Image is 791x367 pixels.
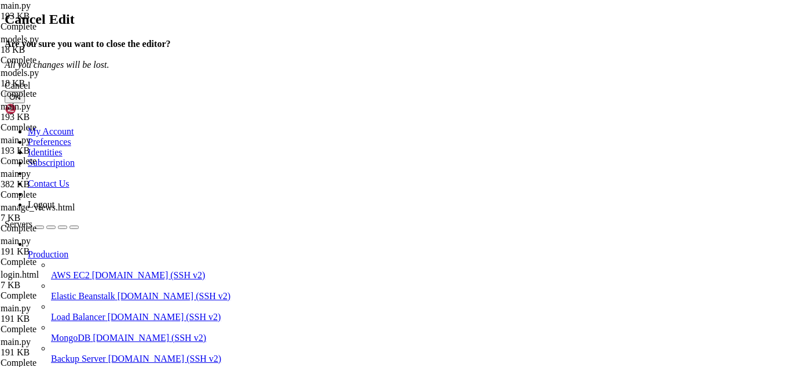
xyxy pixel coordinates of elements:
span: 0.0s [523,208,540,216]
span: login.html [1,270,108,290]
div: 7 KB [1,280,108,290]
x-row: ^Ccontext canceled [5,29,640,37]
x-row: root@teonchat:~/meuapp/flaskmkdir/oficial/app_delivery# nano +630 main.py [5,248,640,256]
x-row: root@teonchat:~# cd meuapp/flaskmkdir/oficial/app_delivery [5,240,640,248]
div: 18 KB [1,78,108,89]
div: 193 KB [1,146,108,156]
span: [+] Running 3/3 [5,191,65,199]
div: Complete [1,122,108,133]
x-row: root@teonchat:~/meuapp/flaskmkdir/oficial/app_delivery/reverse-proxy# cd [5,232,640,240]
x-row: root@teonchat:~/meuapp/flaskmkdir/oficial/app_delivery# [5,281,640,289]
span: 0.5s [584,199,600,208]
span: main.py [1,169,108,190]
span: models.py [1,34,108,55]
span: Running [82,216,110,224]
span: main.py [1,337,108,358]
x-row: root@teonchat:~/meuapp/flaskmkdir/oficial/app_delivery# nano main.py [5,272,640,281]
span: => [app internal] load metadata for [DOMAIN_NAME][URL] 0.0s [5,70,544,78]
x-row: root@teonchat:~/meuapp/flaskmkdir/oficial/app_delivery# nano main.py [5,256,640,264]
x-row: [[DATE] 02:51:40 +0000] [8] [INFO] Booting worker with pid: 8 [5,21,640,29]
span: main.py [1,303,31,313]
span: => [app 1/5] FROM [DOMAIN_NAME][URL] 0.0s [5,94,544,102]
span: => => naming to [DOMAIN_NAME][URL] 0.0s [5,175,532,183]
span: => => writing image sha256:1fc5e9c4962a00b75dfd42f15c6a867a8b1d930683feaa671c2b029547581e6a 0.0s [5,167,609,175]
div: 191 KB [1,246,108,257]
div: 382 KB [1,179,108,190]
span: main.py [1,1,108,21]
span: main.py [1,337,31,347]
span: main.py [1,236,31,246]
span: ✔ [9,216,13,224]
span: 0.0s [540,216,556,224]
x-row: root@teonchat:~/meuapp/flaskmkdir/oficial/app_delivery/reverse-proxy# nano +630 main.py [5,224,640,232]
span: main.py [1,303,108,324]
div: 191 KB [1,314,108,324]
span: Running [65,208,94,216]
div: Complete [1,324,108,335]
x-row: root@teonchat:~/meuapp/flaskmkdir/oficial/app_delivery# nano +830 main.py [5,264,640,272]
span: main.py [1,135,108,156]
span: main.py [1,169,31,179]
div: Complete [1,89,108,99]
span: => CACHED [app 4/5] RUN pip install --no-cache-dir --upgrade pip && pip install --no-cache-dir -r... [5,135,609,143]
div: 18 KB [1,45,108,55]
span: => [app] exporting to image 0.0s [5,151,609,159]
span: => CACHED [app 3/5] COPY requirements.txt /app/requirements.txt 0.0s [5,126,609,135]
div: Complete [1,223,108,234]
div: Complete [1,190,108,200]
span: => [app internal] load build context 0.6s [5,102,609,110]
span: manage_views.html [1,202,108,223]
span: main.py [1,135,31,145]
span: => [app internal] load .dockerignore 0.0s [5,78,609,86]
span: => => transferring context: 791.92kB 0.6s [5,110,609,118]
span: main.py [1,236,108,257]
x-row: Container traefik [5,216,640,224]
span: => CACHED [app 5/5] COPY . /app 0.0s [5,143,609,151]
div: 193 KB [1,11,108,21]
x-row: root@teonchat:~/meuapp/flaskmkdir/oficial/app_delivery/reverse-proxy# docker compose up -d --build [5,37,640,45]
span: models.py [1,34,39,44]
x-row: Container app [5,208,640,216]
span: models.py [1,68,108,89]
div: 193 KB [1,112,108,122]
span: main.py [1,101,108,122]
div: Complete [1,257,108,267]
span: => => transferring dockerfile: 610B 0.0s [5,61,609,70]
span: => [app] resolving provenance for metadata file 0.0s [5,183,609,191]
div: 191 KB [1,347,108,358]
div: Complete [1,55,108,66]
x-row: Container reverse-proxy-db-1 [5,199,640,208]
span: => [app internal] load build definition from Dockerfile 0.0s [5,53,609,61]
span: login.html [1,270,39,279]
div: Complete [1,290,108,301]
span: => => transferring context: 2B 0.0s [5,86,609,94]
x-row: [[DATE] 02:51:40 +0000] [1] [INFO] Using worker: sync [5,5,640,13]
span: main.py [1,1,31,10]
span: ✔ [9,208,13,216]
span: ✔ [9,199,13,208]
div: Complete [1,156,108,166]
span: Healthy [126,199,155,208]
div: (56, 34) [239,281,243,289]
span: => => exporting layers 0.0s [5,159,609,167]
span: manage_views.html [1,202,75,212]
span: models.py [1,68,39,78]
div: Complete [1,21,108,32]
span: main.py [1,101,31,111]
x-row: [[DATE] 02:51:40 +0000] [7] [INFO] Booting worker with pid: 7 [5,13,640,21]
div: 7 KB [1,213,108,223]
x-row: [+] Building 0.7s (11/11) FINISHED docker:default [5,45,640,53]
span: => CACHED [app 2/5] WORKDIR /app 0.0s [5,118,609,126]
